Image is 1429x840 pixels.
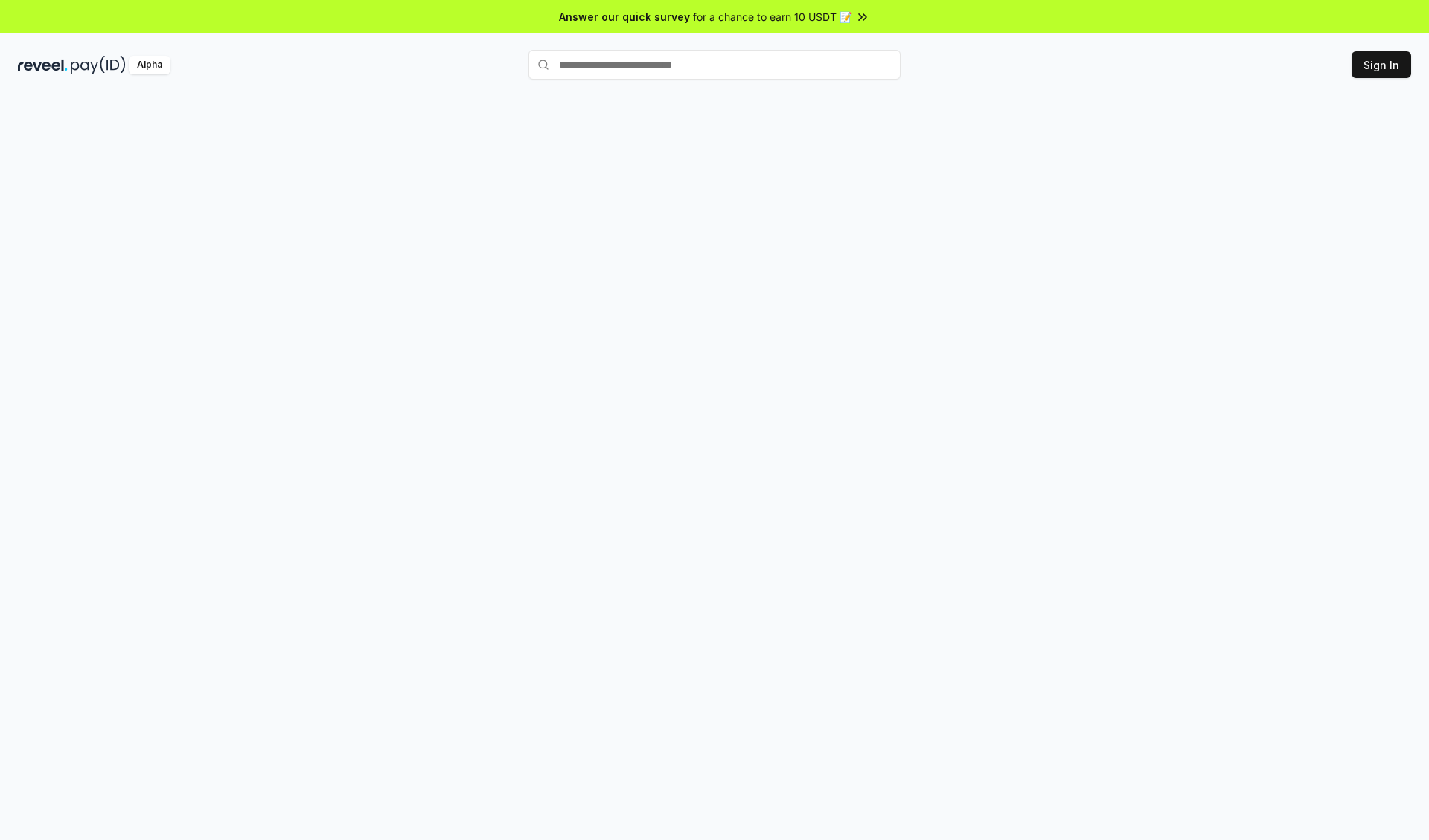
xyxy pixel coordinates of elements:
img: pay_id [71,56,126,74]
div: Alpha [129,56,170,74]
span: Answer our quick survey [559,9,690,25]
button: Sign In [1352,51,1411,78]
img: reveel_dark [18,56,68,74]
span: for a chance to earn 10 USDT 📝 [693,9,852,25]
